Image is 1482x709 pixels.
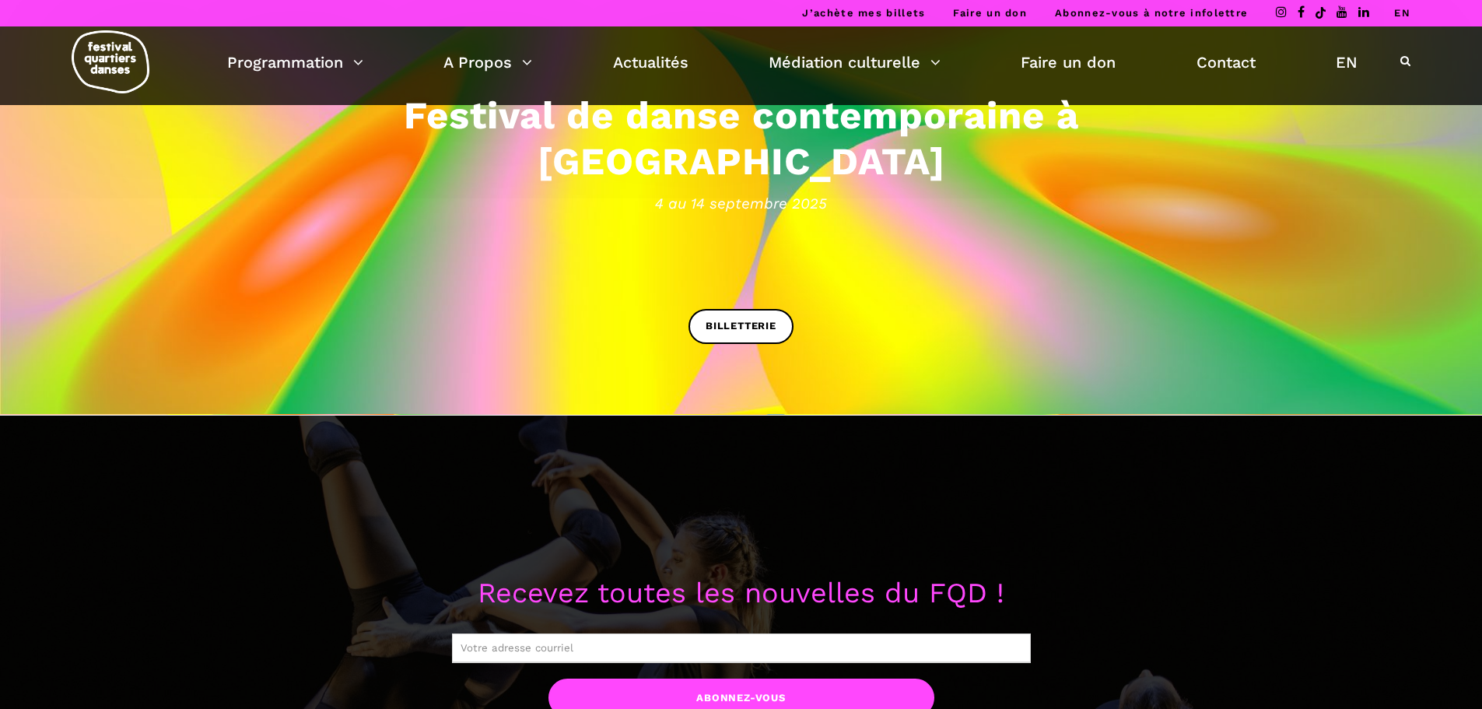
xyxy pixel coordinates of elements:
a: Actualités [613,49,688,75]
h3: Festival de danse contemporaine à [GEOGRAPHIC_DATA] [259,93,1224,184]
a: Faire un don [953,7,1027,19]
a: J’achète mes billets [802,7,925,19]
a: EN [1336,49,1358,75]
a: Faire un don [1021,49,1116,75]
a: BILLETTERIE [688,309,794,344]
a: Contact [1196,49,1256,75]
span: BILLETTERIE [706,318,776,335]
p: Recevez toutes les nouvelles du FQD ! [259,571,1224,616]
span: 4 au 14 septembre 2025 [259,191,1224,215]
input: Votre adresse courriel [452,634,1031,663]
img: logo-fqd-med [72,30,149,93]
a: Abonnez-vous à notre infolettre [1055,7,1248,19]
a: EN [1394,7,1410,19]
a: A Propos [443,49,532,75]
a: Médiation culturelle [769,49,941,75]
a: Programmation [227,49,363,75]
